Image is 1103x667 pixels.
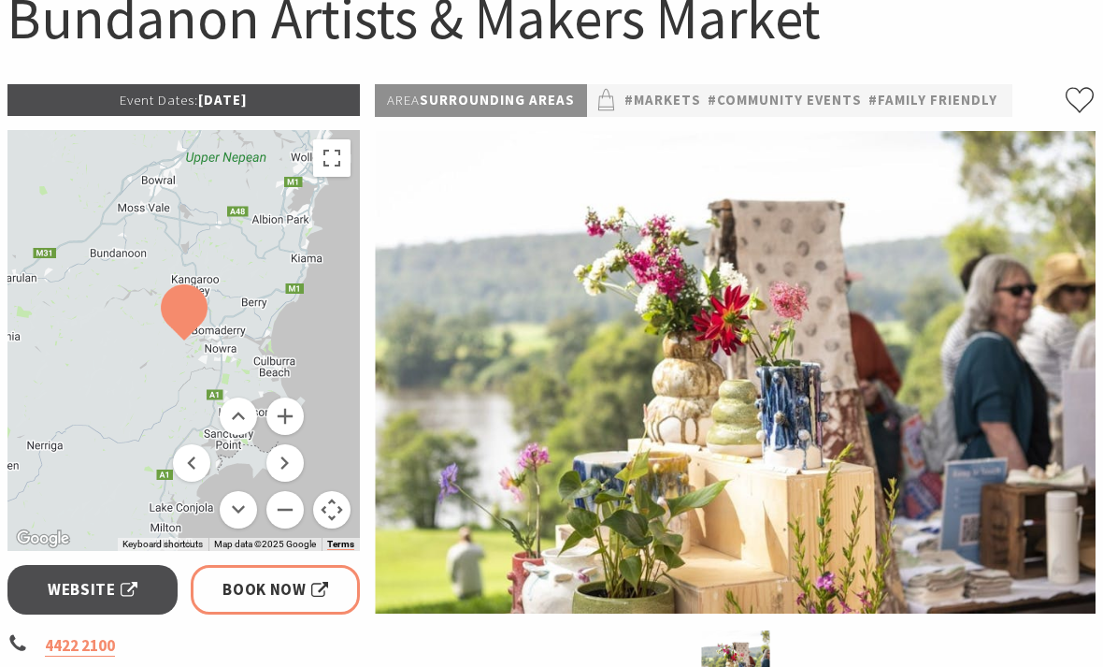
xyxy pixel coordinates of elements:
button: Toggle fullscreen view [313,139,351,177]
a: Open this area in Google Maps (opens a new window) [12,527,74,551]
img: A seleciton of ceramic goods are placed on a table outdoor with river views behind [375,131,1096,614]
img: Google [12,527,74,551]
a: Website [7,565,178,615]
a: #Markets [624,89,701,112]
span: Map data ©2025 Google [214,539,316,549]
span: Website [48,577,137,602]
button: Move up [220,398,257,435]
button: Move left [173,444,210,482]
a: Book Now [191,565,361,615]
p: [DATE] [7,84,360,116]
a: Terms (opens in new tab) [327,539,354,550]
span: Event Dates: [120,91,198,109]
a: #Family Friendly [868,89,997,112]
button: Move right [266,444,304,482]
p: Surrounding Areas [375,84,587,117]
button: Map camera controls [313,491,351,529]
button: Keyboard shortcuts [122,538,203,551]
a: 4422 2100 [45,635,115,657]
button: Move down [220,491,257,529]
span: Book Now [222,577,328,602]
button: Zoom in [266,398,304,435]
a: #Community Events [708,89,862,112]
span: Area [387,91,420,109]
button: Zoom out [266,491,304,529]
